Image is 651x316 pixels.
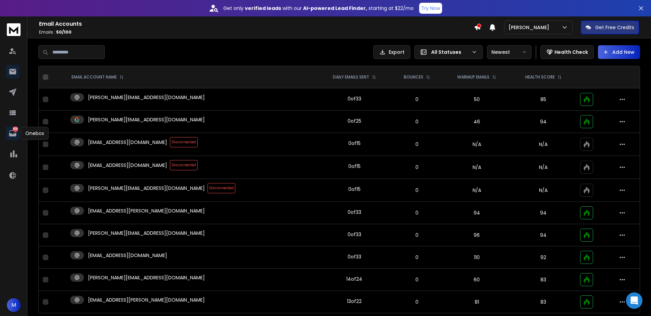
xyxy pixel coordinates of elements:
[373,45,410,59] button: Export
[347,298,362,305] div: 13 of 22
[348,231,361,238] div: 0 of 33
[88,94,205,101] p: [PERSON_NAME][EMAIL_ADDRESS][DOMAIN_NAME]
[348,186,361,193] div: 0 of 15
[396,209,438,216] p: 0
[511,88,576,111] td: 85
[346,276,362,282] div: 14 of 24
[511,202,576,224] td: 94
[581,21,639,34] button: Get Free Credits
[170,160,198,170] span: Disconnected
[595,24,634,31] p: Get Free Credits
[419,3,442,14] button: Try Now
[348,118,361,124] div: 0 of 25
[333,74,369,80] p: DAILY EMAILS SENT
[442,111,511,133] td: 46
[396,254,438,261] p: 0
[442,269,511,291] td: 60
[540,45,594,59] button: Health Check
[88,274,205,281] p: [PERSON_NAME][EMAIL_ADDRESS][DOMAIN_NAME]
[396,118,438,125] p: 0
[348,253,361,260] div: 0 of 33
[626,292,642,309] div: Open Intercom Messenger
[72,74,124,80] div: EMAIL ACCOUNT NAME
[515,141,572,148] p: N/A
[511,224,576,246] td: 94
[208,183,235,193] span: Disconnected
[88,252,167,259] p: [EMAIL_ADDRESS][DOMAIN_NAME]
[487,45,531,59] button: Newest
[348,163,361,170] div: 0 of 15
[404,74,423,80] p: BOUNCES
[21,127,49,140] div: Onebox
[56,29,72,35] span: 50 / 100
[396,141,438,148] p: 0
[511,111,576,133] td: 94
[88,116,205,123] p: [PERSON_NAME][EMAIL_ADDRESS][DOMAIN_NAME]
[598,45,640,59] button: Add New
[442,88,511,111] td: 50
[509,24,552,31] p: [PERSON_NAME]
[223,5,414,12] p: Get only with our starting at $22/mo
[245,5,281,12] strong: verified leads
[515,164,572,171] p: N/A
[6,126,20,140] a: 508
[396,299,438,305] p: 0
[442,179,511,202] td: N/A
[39,20,474,28] h1: Email Accounts
[421,5,440,12] p: Try Now
[554,49,588,56] p: Health Check
[88,139,167,146] p: [EMAIL_ADDRESS][DOMAIN_NAME]
[170,137,198,147] span: Disconnected
[88,185,205,192] p: [PERSON_NAME][EMAIL_ADDRESS][DOMAIN_NAME]
[442,246,511,269] td: 110
[442,291,511,313] td: 81
[396,96,438,103] p: 0
[442,133,511,156] td: N/A
[442,202,511,224] td: 94
[511,291,576,313] td: 83
[442,224,511,246] td: 96
[88,296,205,303] p: [EMAIL_ADDRESS][PERSON_NAME][DOMAIN_NAME]
[431,49,469,56] p: All Statuses
[7,298,21,312] button: M
[396,232,438,239] p: 0
[88,230,205,236] p: [PERSON_NAME][EMAIL_ADDRESS][DOMAIN_NAME]
[88,207,205,214] p: [EMAIL_ADDRESS][PERSON_NAME][DOMAIN_NAME]
[511,246,576,269] td: 92
[457,74,489,80] p: WARMUP EMAILS
[396,276,438,283] p: 0
[7,23,21,36] img: logo
[442,156,511,179] td: N/A
[511,269,576,291] td: 83
[348,95,361,102] div: 0 of 33
[396,164,438,171] p: 0
[396,187,438,194] p: 0
[348,140,361,147] div: 0 of 15
[13,126,18,132] p: 508
[39,29,474,35] p: Emails :
[303,5,367,12] strong: AI-powered Lead Finder,
[88,162,167,169] p: [EMAIL_ADDRESS][DOMAIN_NAME]
[525,74,555,80] p: HEALTH SCORE
[348,209,361,216] div: 0 of 33
[515,187,572,194] p: N/A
